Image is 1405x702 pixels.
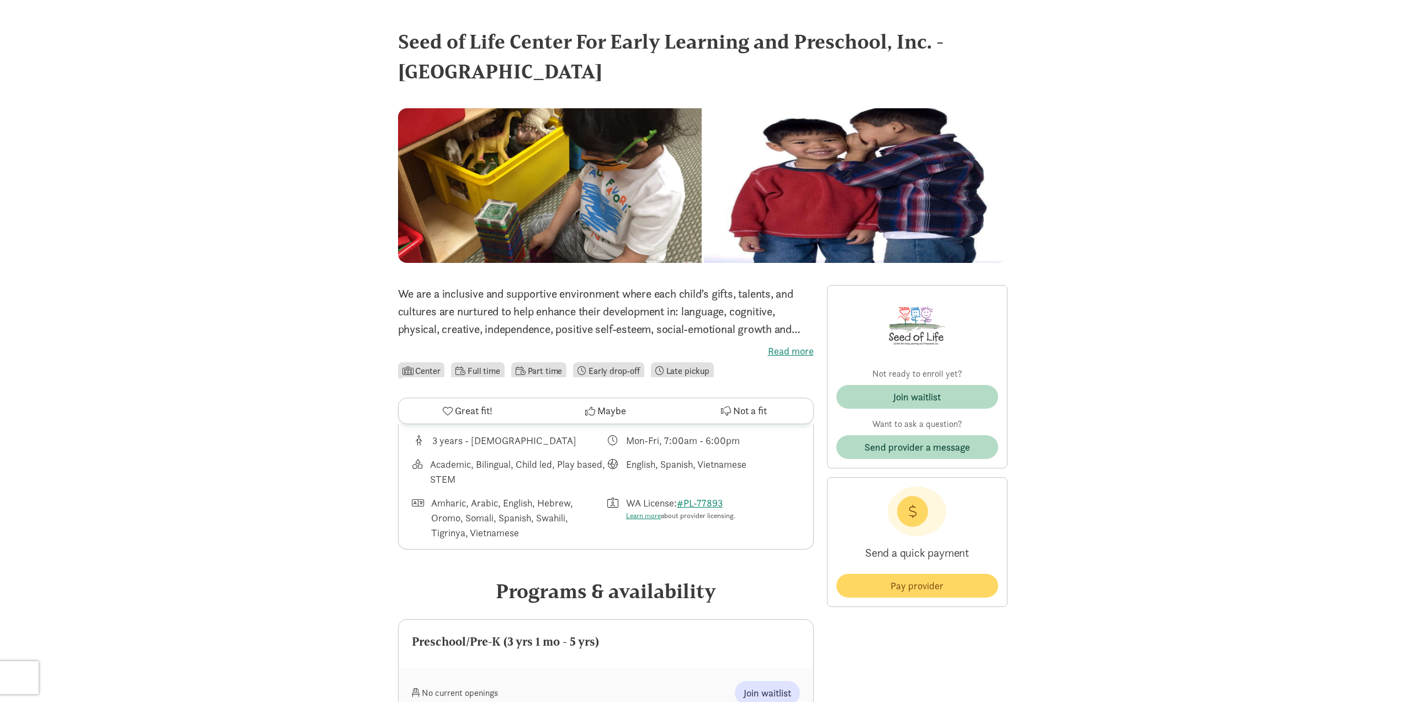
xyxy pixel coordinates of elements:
[836,367,998,381] p: Not ready to enroll yet?
[884,294,950,354] img: Provider logo
[412,457,606,487] div: This provider's education philosophy
[431,495,606,540] div: Amharic, Arabic, English, Hebrew, Oromo, Somali, Spanish, Swahili, Tigrinya, Vietnamese
[398,285,814,338] p: We are a inclusive and supportive environment where each child’s gifts, talents, and cultures are...
[597,403,626,418] span: Maybe
[455,403,492,418] span: Great fit!
[511,362,566,380] li: Part time
[836,435,998,459] button: Send provider a message
[893,389,941,404] div: Join waitlist
[626,457,746,487] div: English, Spanish, Vietnamese
[606,457,800,487] div: Languages taught
[836,385,998,409] button: Join waitlist
[430,457,606,487] div: Academic, Bilingual, Child led, Play based, STEM
[412,495,606,540] div: Languages spoken
[398,576,814,606] div: Programs & availability
[865,440,970,455] span: Send provider a message
[675,398,813,424] button: Not a fit
[412,433,606,448] div: Age range for children that this provider cares for
[733,403,767,418] span: Not a fit
[836,536,998,569] p: Send a quick payment
[626,511,661,520] a: Learn more
[537,398,675,424] button: Maybe
[626,510,735,521] div: about provider licensing.
[744,685,791,700] span: Join waitlist
[432,433,576,448] div: 3 years - [DEMOGRAPHIC_DATA]
[606,433,800,448] div: Class schedule
[606,495,800,540] div: License number
[836,418,998,431] p: Want to ask a question?
[677,497,723,509] a: #PL-77893
[890,578,943,593] span: Pay provider
[651,362,714,380] li: Late pickup
[626,495,735,540] div: WA License:
[626,433,740,448] div: Mon-Fri, 7:00am - 6:00pm
[399,398,537,424] button: Great fit!
[398,27,1008,86] div: Seed of Life Center For Early Learning and Preschool, Inc. - [GEOGRAPHIC_DATA]
[398,345,814,358] label: Read more
[451,362,504,380] li: Full time
[398,362,445,380] li: Center
[412,633,800,651] div: Preschool/Pre-K (3 yrs 1 mo - 5 yrs)
[573,362,644,380] li: Early drop-off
